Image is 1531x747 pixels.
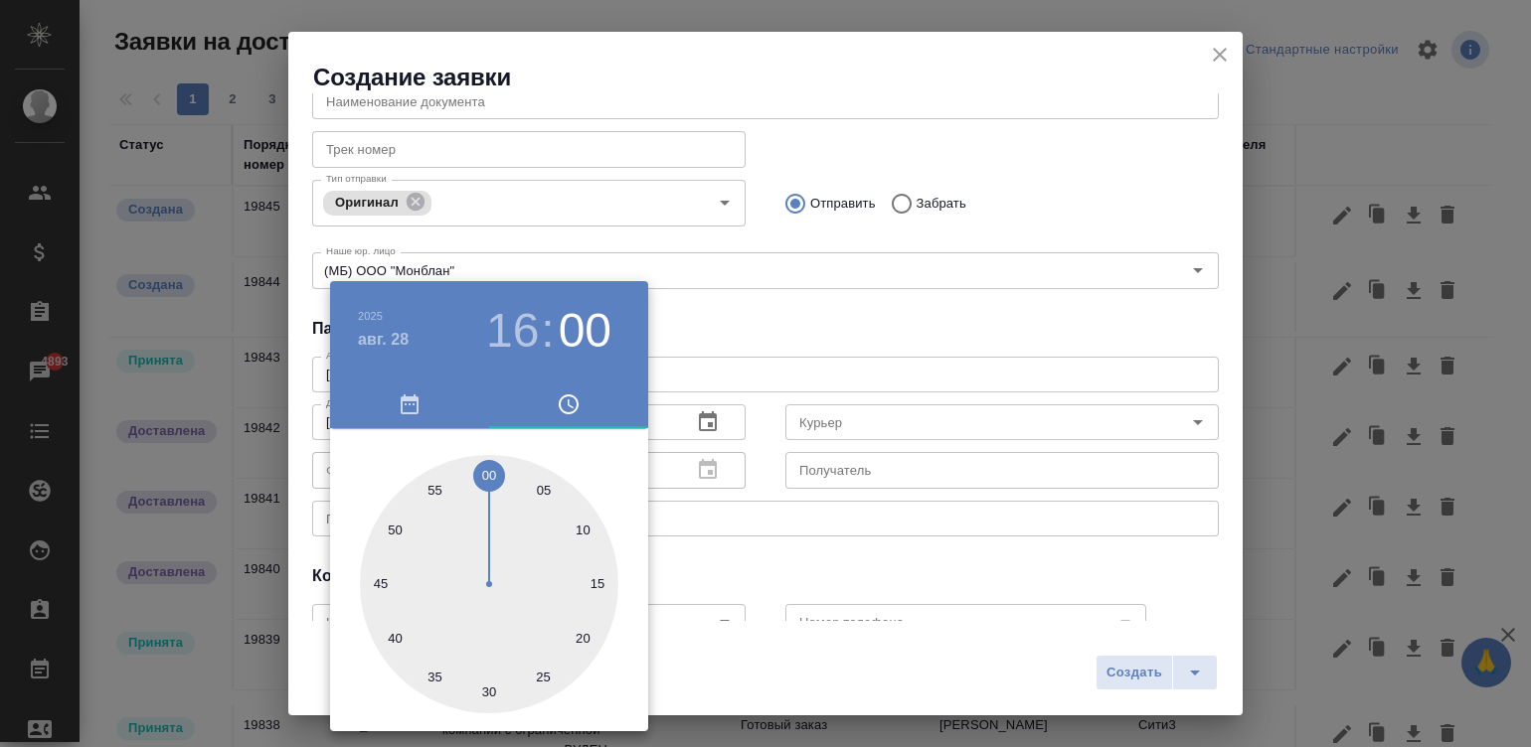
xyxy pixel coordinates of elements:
[541,303,554,359] h3: :
[358,328,409,352] button: авг. 28
[559,303,611,359] button: 00
[486,303,539,359] button: 16
[358,310,383,322] button: 2025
